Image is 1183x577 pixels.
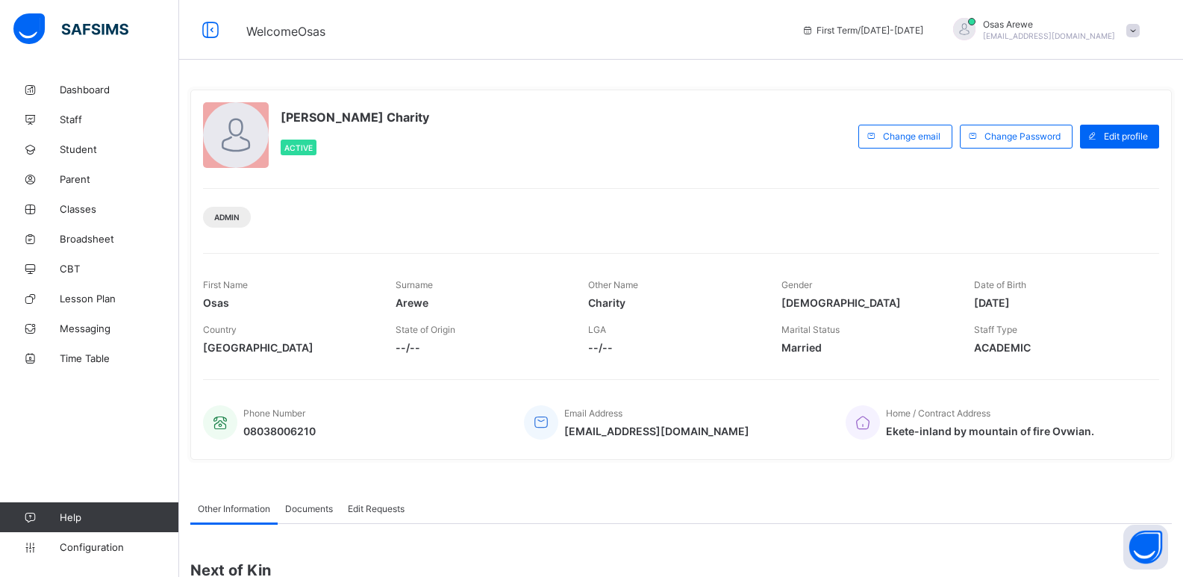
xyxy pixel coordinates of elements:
[802,25,923,36] span: session/term information
[883,131,940,142] span: Change email
[198,503,270,514] span: Other Information
[781,279,812,290] span: Gender
[285,503,333,514] span: Documents
[1123,525,1168,570] button: Open asap
[203,296,373,309] span: Osas
[243,408,305,419] span: Phone Number
[60,173,179,185] span: Parent
[781,296,952,309] span: [DEMOGRAPHIC_DATA]
[203,279,248,290] span: First Name
[983,19,1115,30] span: Osas Arewe
[284,143,313,152] span: Active
[396,324,455,335] span: State of Origin
[396,296,566,309] span: Arewe
[564,425,749,437] span: [EMAIL_ADDRESS][DOMAIN_NAME]
[243,425,316,437] span: 08038006210
[246,24,325,39] span: Welcome Osas
[1104,131,1148,142] span: Edit profile
[886,425,1094,437] span: Ekete-inland by mountain of fire Ovwian.
[281,110,429,125] span: [PERSON_NAME] Charity
[974,279,1026,290] span: Date of Birth
[13,13,128,45] img: safsims
[588,279,638,290] span: Other Name
[588,296,758,309] span: Charity
[984,131,1061,142] span: Change Password
[974,341,1144,354] span: ACADEMIC
[203,341,373,354] span: [GEOGRAPHIC_DATA]
[60,84,179,96] span: Dashboard
[983,31,1115,40] span: [EMAIL_ADDRESS][DOMAIN_NAME]
[60,352,179,364] span: Time Table
[781,341,952,354] span: Married
[60,233,179,245] span: Broadsheet
[60,113,179,125] span: Staff
[60,322,179,334] span: Messaging
[60,511,178,523] span: Help
[214,213,240,222] span: Admin
[60,203,179,215] span: Classes
[396,341,566,354] span: --/--
[564,408,622,419] span: Email Address
[348,503,405,514] span: Edit Requests
[60,263,179,275] span: CBT
[974,324,1017,335] span: Staff Type
[938,18,1147,43] div: OsasArewe
[588,341,758,354] span: --/--
[60,541,178,553] span: Configuration
[781,324,840,335] span: Marital Status
[588,324,606,335] span: LGA
[60,143,179,155] span: Student
[60,293,179,305] span: Lesson Plan
[974,296,1144,309] span: [DATE]
[203,324,237,335] span: Country
[396,279,433,290] span: Surname
[886,408,990,419] span: Home / Contract Address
